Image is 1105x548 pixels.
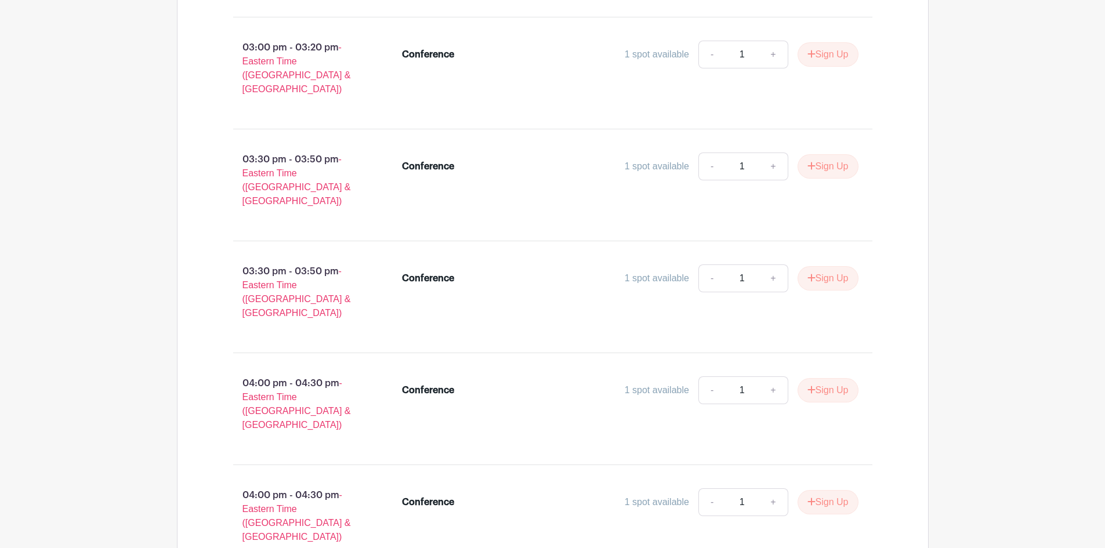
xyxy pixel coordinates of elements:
[215,36,384,101] p: 03:00 pm - 03:20 pm
[798,266,858,291] button: Sign Up
[215,260,384,325] p: 03:30 pm - 03:50 pm
[242,42,351,94] span: - Eastern Time ([GEOGRAPHIC_DATA] & [GEOGRAPHIC_DATA])
[698,488,725,516] a: -
[759,153,788,180] a: +
[215,372,384,437] p: 04:00 pm - 04:30 pm
[698,41,725,68] a: -
[625,271,689,285] div: 1 spot available
[759,264,788,292] a: +
[402,48,454,61] div: Conference
[242,154,351,206] span: - Eastern Time ([GEOGRAPHIC_DATA] & [GEOGRAPHIC_DATA])
[759,41,788,68] a: +
[798,378,858,402] button: Sign Up
[698,376,725,404] a: -
[242,490,351,542] span: - Eastern Time ([GEOGRAPHIC_DATA] & [GEOGRAPHIC_DATA])
[402,159,454,173] div: Conference
[402,271,454,285] div: Conference
[798,42,858,67] button: Sign Up
[242,378,351,430] span: - Eastern Time ([GEOGRAPHIC_DATA] & [GEOGRAPHIC_DATA])
[402,383,454,397] div: Conference
[625,159,689,173] div: 1 spot available
[625,495,689,509] div: 1 spot available
[625,383,689,397] div: 1 spot available
[798,154,858,179] button: Sign Up
[698,153,725,180] a: -
[402,495,454,509] div: Conference
[759,488,788,516] a: +
[625,48,689,61] div: 1 spot available
[798,490,858,514] button: Sign Up
[759,376,788,404] a: +
[698,264,725,292] a: -
[242,266,351,318] span: - Eastern Time ([GEOGRAPHIC_DATA] & [GEOGRAPHIC_DATA])
[215,148,384,213] p: 03:30 pm - 03:50 pm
